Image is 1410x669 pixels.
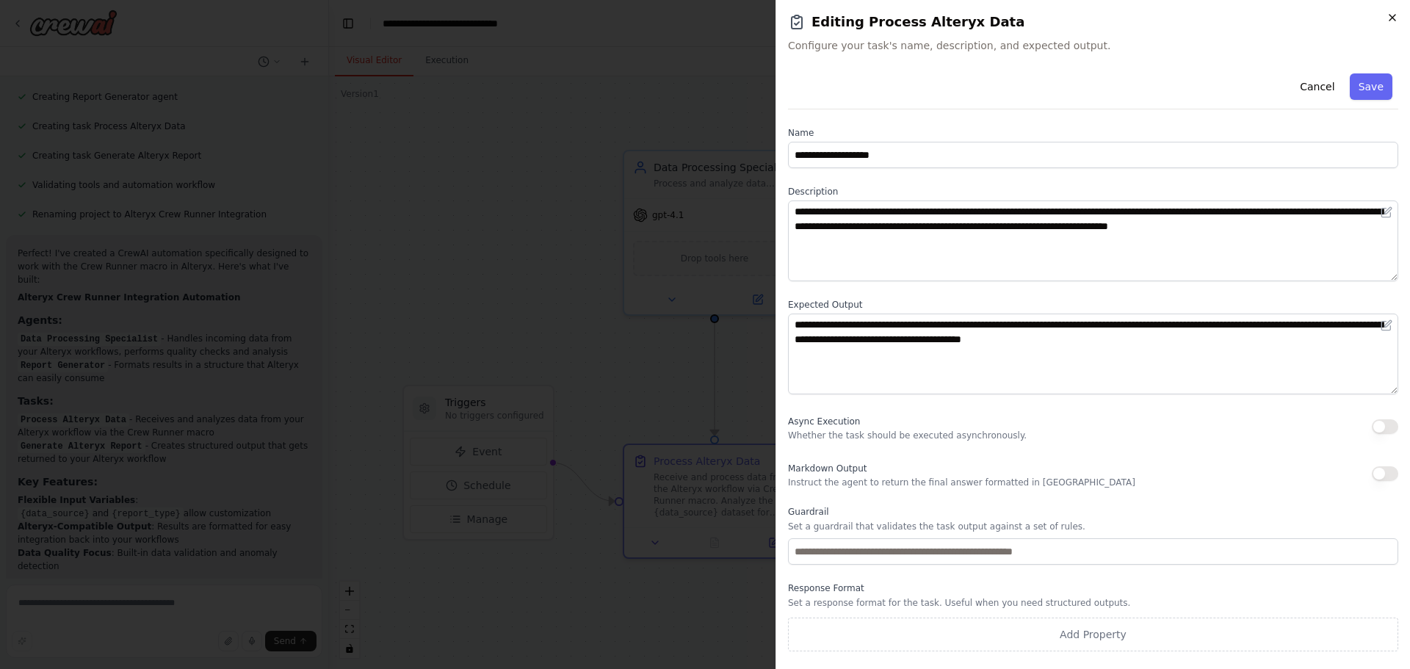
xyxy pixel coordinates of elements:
[788,597,1398,609] p: Set a response format for the task. Useful when you need structured outputs.
[788,521,1398,532] p: Set a guardrail that validates the task output against a set of rules.
[788,477,1135,488] p: Instruct the agent to return the final answer formatted in [GEOGRAPHIC_DATA]
[788,127,1398,139] label: Name
[788,38,1398,53] span: Configure your task's name, description, and expected output.
[1378,203,1395,221] button: Open in editor
[788,463,867,474] span: Markdown Output
[788,186,1398,198] label: Description
[788,299,1398,311] label: Expected Output
[788,506,1398,518] label: Guardrail
[788,430,1027,441] p: Whether the task should be executed asynchronously.
[1378,317,1395,334] button: Open in editor
[1291,73,1343,100] button: Cancel
[788,618,1398,651] button: Add Property
[1350,73,1392,100] button: Save
[788,416,860,427] span: Async Execution
[788,12,1398,32] h2: Editing Process Alteryx Data
[788,582,1398,594] label: Response Format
